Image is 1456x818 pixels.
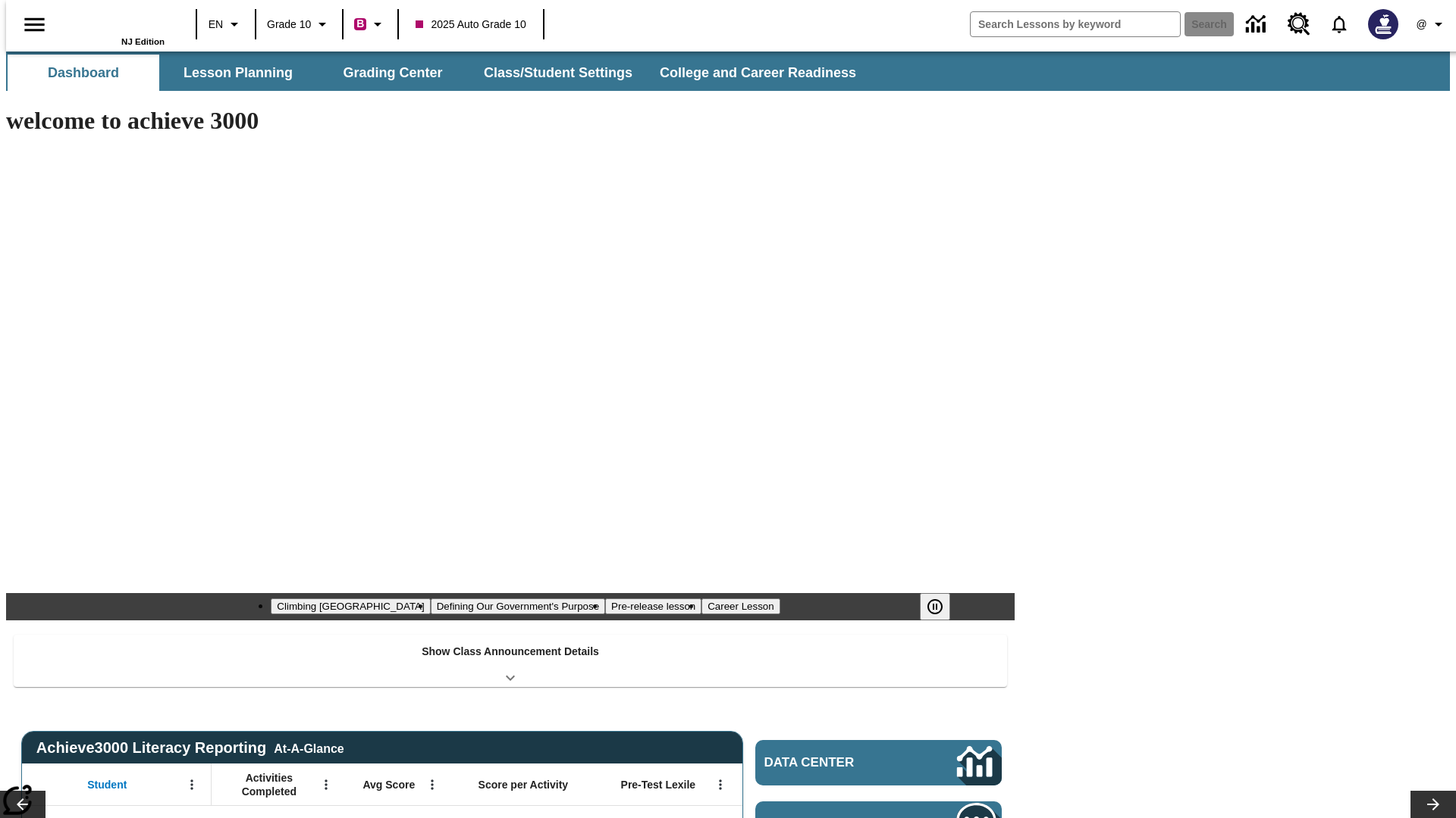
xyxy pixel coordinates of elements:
[8,55,159,91] button: Dashboard
[356,14,364,33] span: B
[701,598,780,614] button: Slide 4 Career Lesson
[1407,11,1456,38] button: Profile/Settings
[180,773,203,796] button: Open Menu
[920,593,965,620] div: Pause
[1359,5,1407,44] button: Select a new avatar
[6,55,870,91] div: SubNavbar
[6,107,1015,135] h1: welcome to achieve 3000
[162,55,314,91] button: Lesson Planning
[971,12,1180,36] input: search field
[6,52,1450,91] div: SubNavbar
[317,55,469,91] button: Grading Center
[479,778,569,791] span: Score per Activity
[621,778,696,791] span: Pre-Test Lexile
[755,740,1002,785] a: Data Center
[1237,4,1279,45] a: Data Center
[472,55,645,91] button: Class/Student Settings
[1279,4,1319,45] a: Resource Center, Will open in new tab
[202,11,250,38] button: Language: EN, Select a language
[219,771,319,798] span: Activities Completed
[87,778,127,791] span: Student
[1368,9,1398,39] img: Avatar
[764,755,906,770] span: Data Center
[1410,791,1456,818] button: Lesson carousel, Next
[271,598,430,614] button: Slide 1 Climbing Mount Tai
[267,17,311,33] span: Grade 10
[315,773,337,796] button: Open Menu
[1319,5,1359,44] a: Notifications
[416,17,526,33] span: 2025 Auto Grade 10
[274,739,344,756] div: At-A-Glance
[66,5,165,46] div: Home
[362,778,415,791] span: Avg Score
[422,644,599,660] p: Show Class Announcement Details
[121,37,165,46] span: NJ Edition
[648,55,868,91] button: College and Career Readiness
[605,598,701,614] button: Slide 3 Pre-release lesson
[12,2,57,47] button: Open side menu
[36,739,344,757] span: Achieve3000 Literacy Reporting
[348,11,393,38] button: Boost Class color is violet red. Change class color
[14,635,1007,687] div: Show Class Announcement Details
[66,7,165,37] a: Home
[209,17,223,33] span: EN
[261,11,337,38] button: Grade: Grade 10, Select a grade
[421,773,444,796] button: Open Menu
[431,598,605,614] button: Slide 2 Defining Our Government's Purpose
[920,593,950,620] button: Pause
[709,773,732,796] button: Open Menu
[1416,17,1426,33] span: @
